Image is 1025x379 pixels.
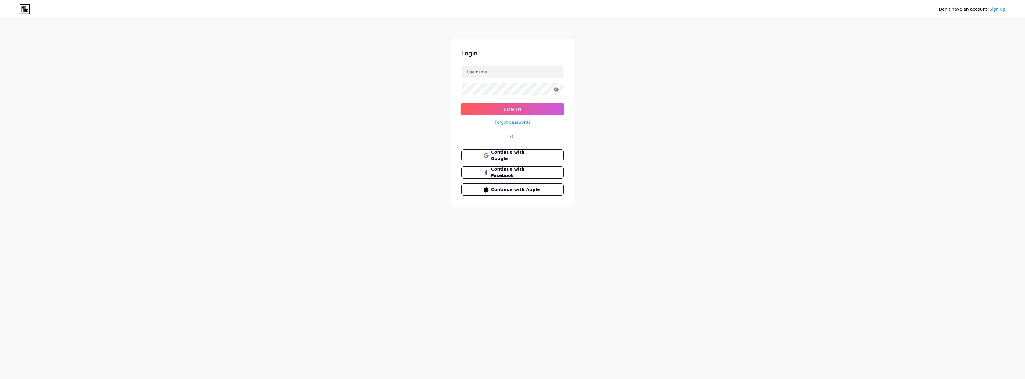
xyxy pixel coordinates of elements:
div: Login [461,49,564,58]
button: Continue with Google [461,149,564,161]
span: Continue with Google [491,149,541,162]
span: Continue with Apple [491,186,541,193]
input: Username [462,66,563,78]
div: Or [510,133,515,140]
button: Continue with Facebook [461,166,564,179]
button: Continue with Apple [461,183,564,196]
a: Forgot password? [495,119,530,125]
span: Log In [504,107,522,112]
button: Log In [461,103,564,115]
span: Continue with Facebook [491,166,541,179]
div: Don't have an account? [939,6,1005,12]
a: Sign up [989,7,1005,12]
